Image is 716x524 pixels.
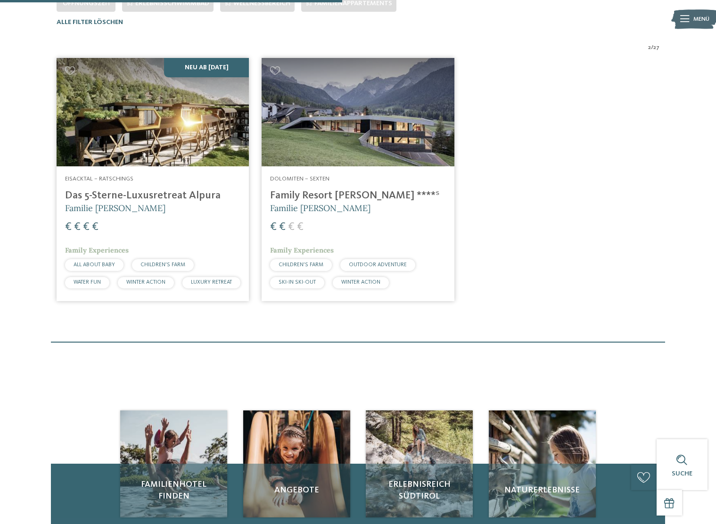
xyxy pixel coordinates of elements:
span: Familie [PERSON_NAME] [270,203,370,213]
span: WINTER ACTION [126,279,165,285]
span: Naturerlebnisse [497,484,587,496]
img: Familienhotels gesucht? Hier findet ihr die besten! [57,58,249,166]
h4: Das 5-Sterne-Luxusretreat Alpura [65,189,240,202]
img: Familienhotels gesucht? Hier findet ihr die besten! [366,410,473,517]
span: € [65,221,72,233]
span: WATER FUN [74,279,101,285]
a: Familienhotels gesucht? Hier findet ihr die besten! Angebote [243,410,350,517]
span: LUXURY RETREAT [191,279,232,285]
img: Familienhotels gesucht? Hier findet ihr die besten! [243,410,350,517]
a: Familienhotels gesucht? Hier findet ihr die besten! Naturerlebnisse [489,410,596,517]
span: € [297,221,304,233]
span: OUTDOOR ADVENTURE [349,262,407,268]
a: Familienhotels gesucht? Hier findet ihr die besten! Neu ab [DATE] Eisacktal – Ratschings Das 5-St... [57,58,249,301]
span: Eisacktal – Ratschings [65,176,133,182]
span: € [288,221,295,233]
span: SKI-IN SKI-OUT [279,279,316,285]
span: CHILDREN’S FARM [279,262,323,268]
span: € [270,221,277,233]
span: Familienhotel finden [129,479,219,502]
span: 2 [648,43,651,52]
span: Family Experiences [270,246,334,254]
span: Familie [PERSON_NAME] [65,203,165,213]
h4: Family Resort [PERSON_NAME] ****ˢ [270,189,445,202]
span: 27 [653,43,659,52]
span: Suche [672,470,692,477]
span: ALL ABOUT BABY [74,262,115,268]
a: Familienhotels gesucht? Hier findet ihr die besten! Familienhotel finden [120,410,227,517]
span: € [74,221,81,233]
span: WINTER ACTION [341,279,380,285]
span: Alle Filter löschen [57,19,123,25]
span: € [83,221,90,233]
span: / [651,43,653,52]
img: Familienhotels gesucht? Hier findet ihr die besten! [489,410,596,517]
span: Family Experiences [65,246,129,254]
img: Family Resort Rainer ****ˢ [262,58,454,166]
img: Familienhotels gesucht? Hier findet ihr die besten! [120,410,227,517]
span: Dolomiten – Sexten [270,176,329,182]
a: Familienhotels gesucht? Hier findet ihr die besten! Dolomiten – Sexten Family Resort [PERSON_NAME... [262,58,454,301]
a: Familienhotels gesucht? Hier findet ihr die besten! Erlebnisreich Südtirol [366,410,473,517]
span: € [279,221,286,233]
span: Angebote [252,484,342,496]
span: € [92,221,99,233]
span: CHILDREN’S FARM [140,262,185,268]
span: Erlebnisreich Südtirol [374,479,464,502]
